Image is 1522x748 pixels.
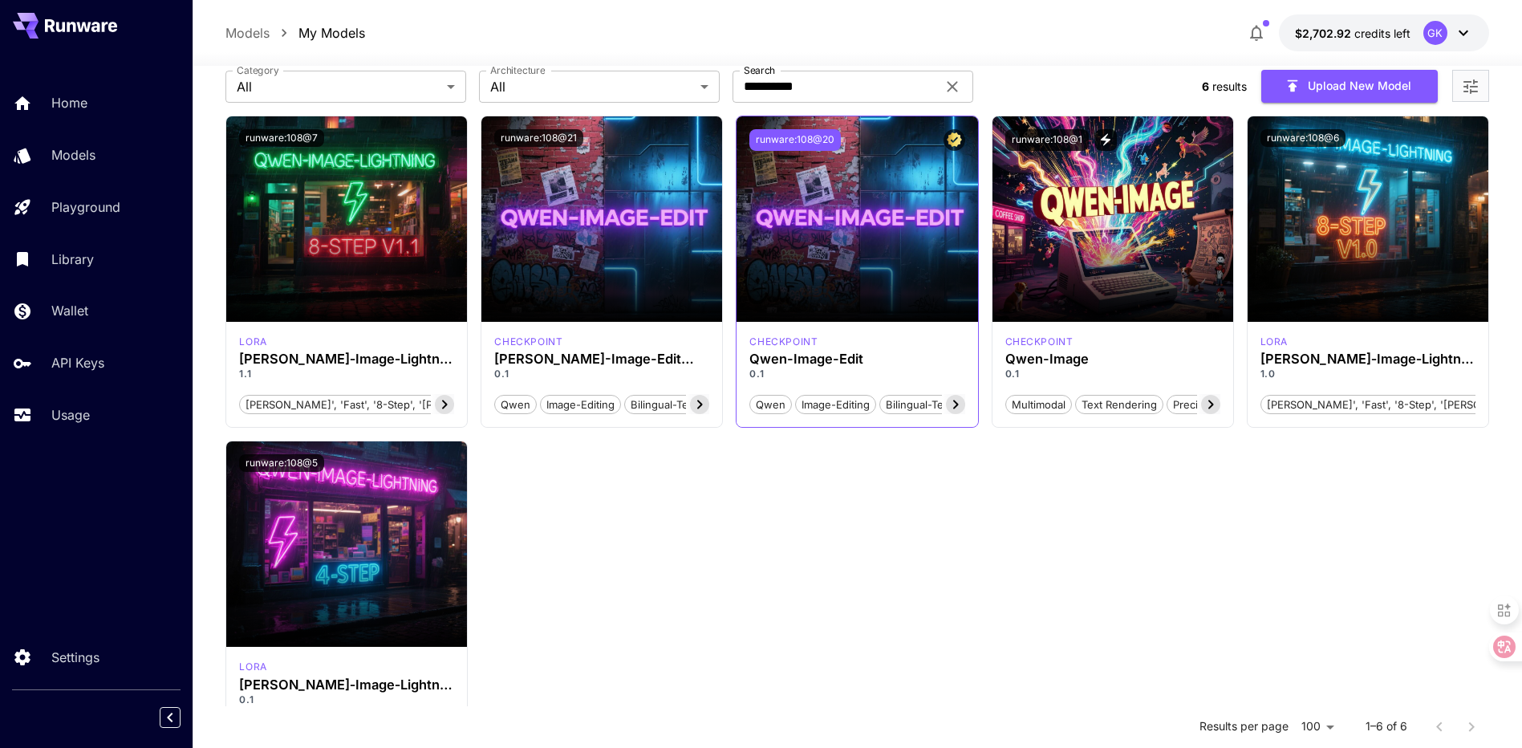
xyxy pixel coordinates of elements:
button: Upload New Model [1261,70,1438,103]
button: runware:108@1 [1005,129,1089,151]
p: Usage [51,405,90,425]
p: 1.1 [239,367,454,381]
label: Architecture [490,63,545,77]
span: qwen [750,397,791,413]
span: qwen [495,397,536,413]
span: Multimodal [1006,397,1071,413]
span: 6 [1202,79,1209,93]
p: 0.1 [494,367,709,381]
button: runware:108@21 [494,129,583,147]
button: [PERSON_NAME]', 'Fast', '8-step', '[PERSON_NAME]-Image', 'Refined [239,394,599,415]
p: checkpoint [1005,335,1074,349]
button: runware:108@7 [239,129,324,147]
h3: [PERSON_NAME]‑Image‑Lightning (4 steps) [239,677,454,693]
p: Settings [51,648,99,667]
button: qwen [494,394,537,415]
div: 100 [1295,715,1340,738]
p: Models [51,145,95,165]
span: image-editing [541,397,620,413]
button: image-editing [795,394,876,415]
span: bilingual-text [880,397,958,413]
p: 1.0 [1260,367,1475,381]
button: bilingual-text [624,394,704,415]
span: $2,702.92 [1295,26,1354,40]
span: results [1212,79,1247,93]
p: 0.1 [1005,367,1220,381]
label: Category [237,63,279,77]
div: qwen_image_edit [494,335,562,349]
p: checkpoint [749,335,818,349]
div: Qwen‑Image‑Lightning (8 steps V1.1) [239,352,454,367]
button: bilingual-text [879,394,959,415]
nav: breadcrumb [225,23,365,43]
p: Playground [51,197,120,217]
span: [PERSON_NAME]', 'Fast', '8-step', '[PERSON_NAME]-Image', 'Refined [240,397,599,413]
div: qwen_image_edit [239,335,266,349]
p: checkpoint [494,335,562,349]
p: Results per page [1199,719,1289,735]
button: Open more filters [1461,76,1480,96]
div: qwen_image_edit [239,660,266,674]
button: qwen [749,394,792,415]
a: My Models [298,23,365,43]
button: $2,702.91718GK [1279,14,1489,51]
div: Qwen-Image-Edit Lightning (8 steps) [494,352,709,367]
p: API Keys [51,353,104,372]
h3: [PERSON_NAME]-Image-Edit Lightning (8 steps) [494,352,709,367]
button: Collapse sidebar [160,707,181,728]
h3: [PERSON_NAME]‑Image‑Lightning (8 steps V1.0) [1260,352,1475,367]
button: runware:108@5 [239,454,324,472]
p: lora [239,335,266,349]
p: Library [51,250,94,269]
p: 0.1 [749,367,964,381]
p: Wallet [51,301,88,320]
span: Text rendering [1076,397,1163,413]
p: Home [51,93,87,112]
h3: Qwen-Image [1005,352,1220,367]
button: runware:108@20 [749,129,841,151]
button: image-editing [540,394,621,415]
div: Qwen Image [1005,335,1074,349]
div: qwen_image_edit [1260,335,1288,349]
button: Text rendering [1075,394,1163,415]
p: lora [1260,335,1288,349]
span: Precise text [1167,397,1240,413]
h3: [PERSON_NAME]‑Image‑Lightning (8 steps V1.1) [239,352,454,367]
p: 0.1 [239,693,454,707]
div: $2,702.91718 [1295,25,1410,42]
button: Multimodal [1005,394,1072,415]
span: All [490,77,694,96]
button: View trigger words [1095,129,1117,151]
p: lora [239,660,266,674]
span: image-editing [796,397,875,413]
div: Qwen‑Image‑Lightning (8 steps V1.0) [1260,352,1475,367]
button: runware:108@6 [1260,129,1345,147]
p: 1–6 of 6 [1366,719,1407,735]
button: Precise text [1167,394,1240,415]
label: Search [744,63,775,77]
h3: Qwen-Image-Edit [749,352,964,367]
div: Qwen‑Image‑Lightning (4 steps) [239,677,454,693]
span: bilingual-text [625,397,703,413]
button: Certified Model – Vetted for best performance and includes a commercial license. [944,129,965,151]
div: Collapse sidebar [172,703,193,732]
div: qwen_image_edit [749,335,818,349]
span: All [237,77,440,96]
a: Models [225,23,270,43]
span: credits left [1354,26,1410,40]
div: GK [1423,21,1447,45]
